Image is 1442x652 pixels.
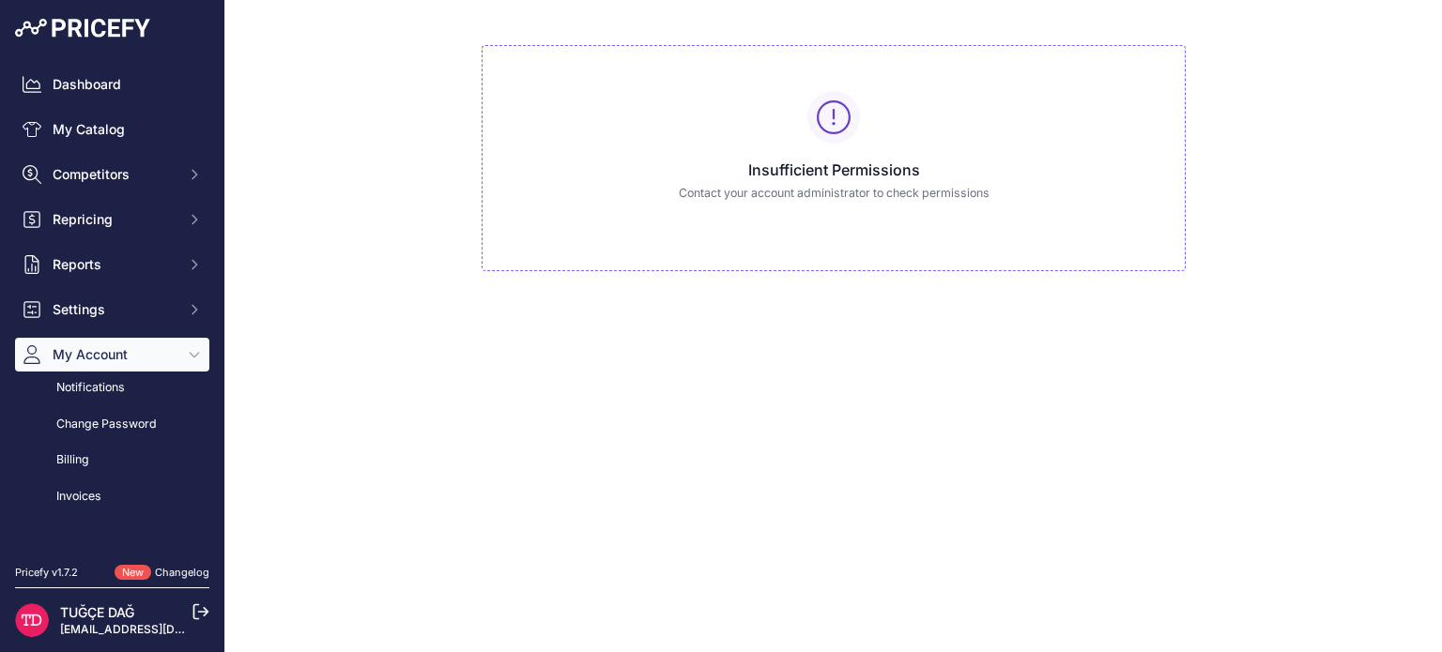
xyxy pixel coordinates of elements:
[15,248,209,281] button: Reports
[60,622,256,636] a: [EMAIL_ADDRESS][DOMAIN_NAME]
[15,371,209,404] a: Notifications
[15,113,209,146] a: My Catalog
[53,345,176,364] span: My Account
[15,158,209,191] button: Competitors
[155,566,209,579] a: Changelog
[53,255,176,274] span: Reports
[15,293,209,326] button: Settings
[15,203,209,236] button: Repricing
[15,480,209,513] a: Invoices
[53,165,176,184] span: Competitors
[60,604,134,620] a: TUĞÇE DAĞ
[498,185,1170,203] p: Contact your account administrator to check permissions
[15,338,209,371] button: My Account
[15,565,78,581] div: Pricefy v1.7.2
[498,159,1170,181] h3: Insufficient Permissions
[115,565,151,581] span: New
[15,68,209,101] a: Dashboard
[15,553,209,587] a: Alerts
[15,19,150,38] img: Pricefy Logo
[15,444,209,477] div: Billing
[15,408,209,441] a: Change Password
[53,210,176,229] span: Repricing
[53,300,176,319] span: Settings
